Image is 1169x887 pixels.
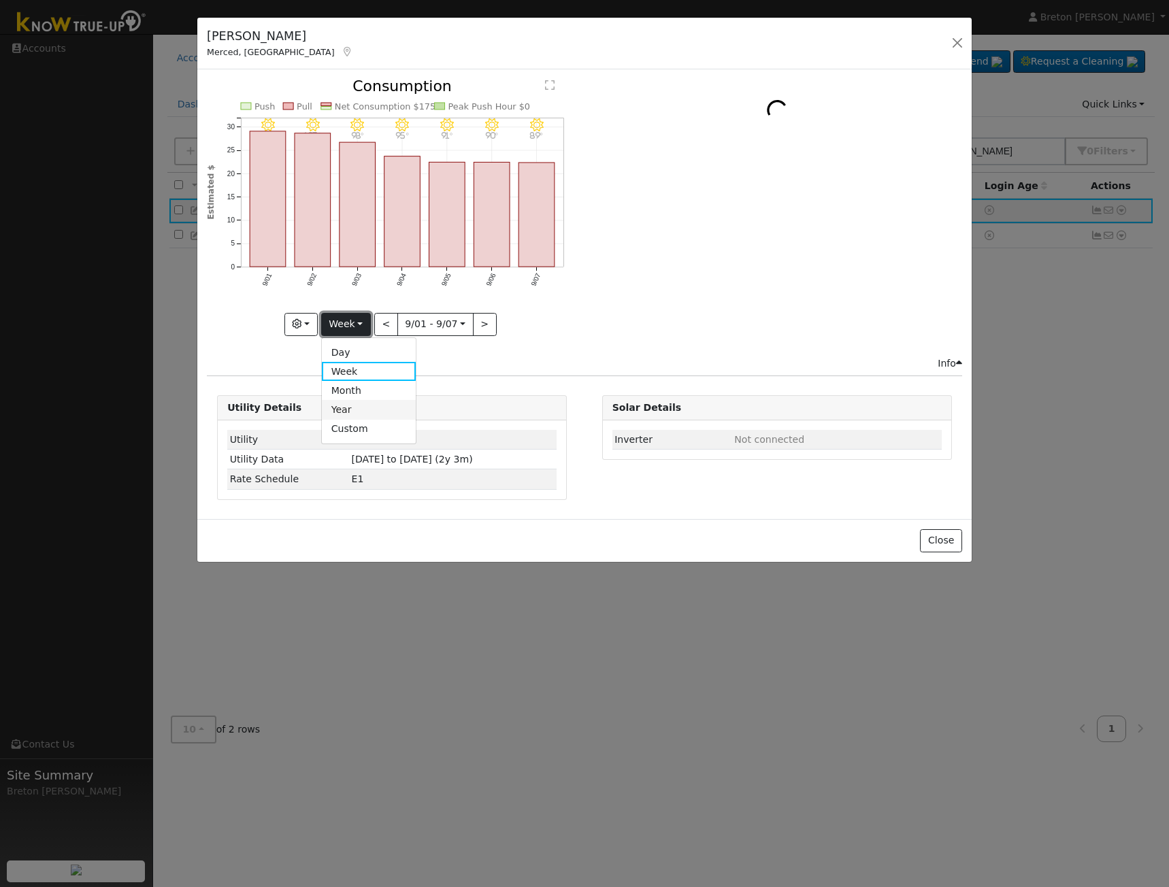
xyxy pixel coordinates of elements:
rect: onclick="" [295,133,331,267]
i: 9/01 - Clear [261,118,275,132]
span: ID: 17014498, authorized: 07/01/25 [352,434,378,445]
a: Month [322,381,416,400]
p: 103° [301,132,325,139]
span: H [352,473,364,484]
button: Close [920,529,961,552]
p: 95° [391,132,414,139]
text: 30 [227,123,235,131]
text: Net Consumption $175 [335,101,435,112]
i: 9/06 - Clear [485,118,499,132]
button: 9/01 - 9/07 [397,313,474,336]
strong: Utility Details [227,402,301,413]
text: 9/06 [485,272,497,288]
p: 91° [435,132,459,139]
h5: [PERSON_NAME] [207,27,353,45]
i: 9/03 - Clear [351,118,365,132]
a: Week [322,362,416,381]
button: > [473,313,497,336]
text: 9/01 [261,272,273,288]
button: < [374,313,398,336]
rect: onclick="" [474,163,510,267]
text: 15 [227,193,235,201]
td: Inverter [612,430,732,450]
text: 9/05 [440,272,452,288]
td: Utility [227,430,349,450]
a: Year [322,400,416,419]
rect: onclick="" [519,163,555,267]
p: 98° [346,132,369,139]
rect: onclick="" [429,163,465,267]
span: [DATE] to [DATE] (2y 3m) [352,454,473,465]
text: Consumption [352,78,452,95]
text: 9/04 [395,272,408,288]
text: 9/02 [306,272,318,288]
text: 0 [231,263,235,271]
div: Info [938,356,962,371]
i: 9/05 - Clear [440,118,454,132]
i: 9/04 - Clear [395,118,409,132]
td: Utility Data [227,450,349,469]
i: 9/02 - Clear [306,118,320,132]
span: ID: null, authorized: None [734,434,804,445]
text: 10 [227,217,235,224]
rect: onclick="" [340,143,376,267]
button: Week [321,313,371,336]
rect: onclick="" [250,131,286,267]
text: Peak Push Hour $0 [448,101,531,112]
td: Rate Schedule [227,469,349,489]
text: Push [254,101,276,112]
text: Estimated $ [206,165,216,220]
strong: Solar Details [612,402,681,413]
i: 9/07 - Clear [530,118,544,132]
text: 25 [227,147,235,154]
text: 20 [227,170,235,178]
p: 90° [480,132,504,139]
span: Merced, [GEOGRAPHIC_DATA] [207,47,335,57]
text: Pull [297,101,312,112]
rect: onclick="" [384,156,421,267]
a: Map [342,46,354,57]
p: 89° [525,132,548,139]
text: 9/07 [530,272,542,288]
text:  [545,80,555,90]
text: 5 [231,240,235,248]
a: Custom [322,420,416,439]
text: 9/03 [350,272,363,288]
a: Day [322,343,416,362]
